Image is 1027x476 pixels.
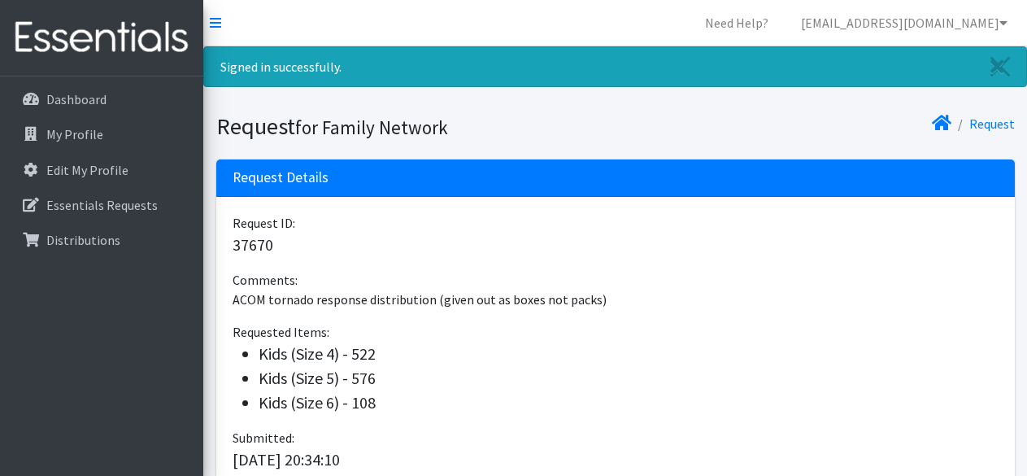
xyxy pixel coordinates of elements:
p: 37670 [233,233,999,257]
a: Edit My Profile [7,154,197,186]
p: Dashboard [46,91,107,107]
p: Edit My Profile [46,162,128,178]
a: Close [974,47,1026,86]
span: Submitted: [233,430,294,446]
span: Request ID: [233,215,295,231]
h3: Request Details [233,169,329,186]
a: Dashboard [7,83,197,116]
li: Kids (Size 5) - 576 [259,366,999,391]
p: Essentials Requests [46,197,158,213]
p: ACOM tornado response distribution (given out as boxes not packs) [233,290,999,309]
a: My Profile [7,118,197,151]
h1: Request [216,112,610,141]
img: HumanEssentials [7,11,197,65]
li: Kids (Size 6) - 108 [259,391,999,415]
p: [DATE] 20:34:10 [233,448,999,472]
li: Kids (Size 4) - 522 [259,342,999,366]
p: Distributions [46,232,120,248]
a: Need Help? [692,7,781,39]
span: Requested Items: [233,324,329,340]
a: Request [969,116,1015,132]
a: Distributions [7,224,197,256]
a: [EMAIL_ADDRESS][DOMAIN_NAME] [788,7,1020,39]
small: for Family Network [295,116,448,139]
span: Comments: [233,272,298,288]
p: My Profile [46,126,103,142]
a: Essentials Requests [7,189,197,221]
div: Signed in successfully. [203,46,1027,87]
